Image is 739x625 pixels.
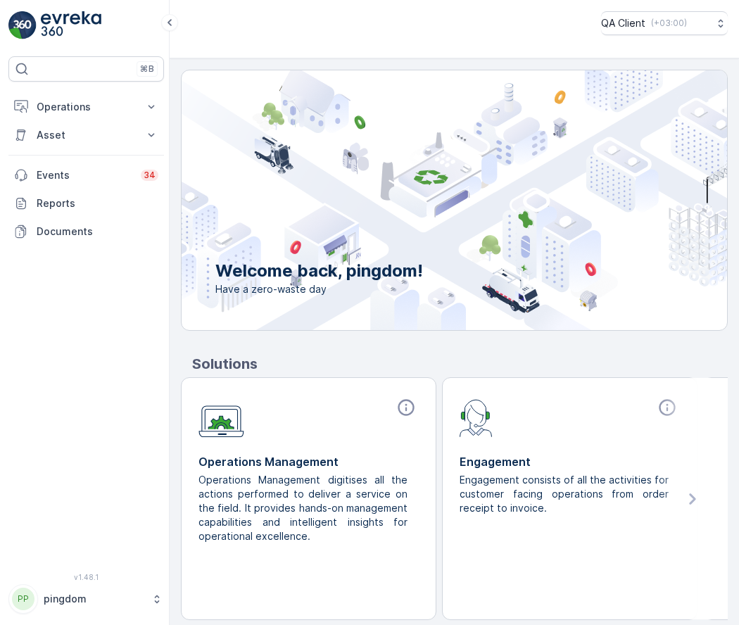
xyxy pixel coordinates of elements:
div: PP [12,588,34,610]
p: Operations Management [198,453,419,470]
a: Documents [8,217,164,246]
p: Asset [37,128,136,142]
span: Have a zero-waste day [215,282,423,296]
img: logo [8,11,37,39]
img: module-icon [460,398,493,437]
p: Documents [37,225,158,239]
button: PPpingdom [8,584,164,614]
p: Events [37,168,132,182]
p: 34 [144,170,156,181]
p: pingdom [44,592,144,606]
img: logo_light-DOdMpM7g.png [41,11,101,39]
img: city illustration [118,70,727,330]
p: Operations [37,100,136,114]
p: Operations Management digitises all the actions performed to deliver a service on the field. It p... [198,473,408,543]
p: Engagement consists of all the activities for customer facing operations from order receipt to in... [460,473,669,515]
a: Reports [8,189,164,217]
p: Solutions [192,353,728,374]
p: ⌘B [140,63,154,75]
button: Asset [8,121,164,149]
span: v 1.48.1 [8,573,164,581]
p: Engagement [460,453,680,470]
p: Welcome back, pingdom! [215,260,423,282]
p: ( +03:00 ) [651,18,687,29]
p: Reports [37,196,158,210]
p: QA Client [601,16,645,30]
img: module-icon [198,398,244,438]
a: Events34 [8,161,164,189]
button: QA Client(+03:00) [601,11,728,35]
button: Operations [8,93,164,121]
